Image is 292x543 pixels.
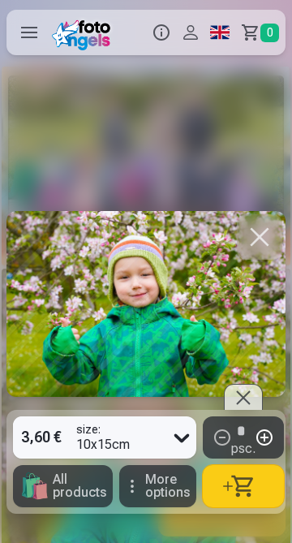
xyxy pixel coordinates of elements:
strong: size : [76,424,101,435]
img: /fa1 [52,15,116,50]
span: 🛍 [19,472,49,501]
div: 3,60 € [13,416,70,459]
span: All products [53,473,106,499]
a: Global [205,10,234,55]
button: 🛍All products [13,465,113,507]
button: Profile [176,10,205,55]
button: More options [119,465,196,507]
span: 0 [260,24,279,42]
a: Сart0 [234,10,286,55]
span: More options [145,473,190,499]
div: 10x15cm [76,416,130,459]
button: Info [147,10,176,55]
